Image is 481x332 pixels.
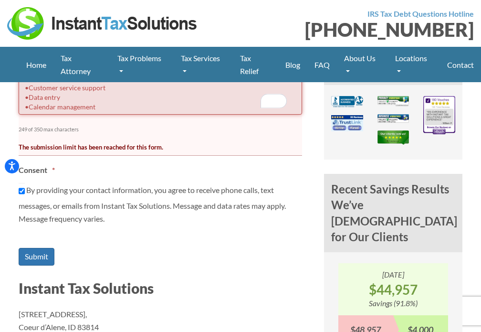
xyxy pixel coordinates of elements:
[331,96,363,107] img: BBB A+
[377,96,409,107] img: Privacy Verified
[338,281,448,298] strong: $44,957
[440,54,481,76] a: Contact
[307,54,337,76] a: FAQ
[7,7,198,40] img: Instant Tax Solutions Logo
[174,47,233,82] a: Tax Services
[233,47,278,82] a: Tax Relief
[19,142,294,152] div: The submission limit has been reached for this form.
[423,96,455,134] img: iVouch Reviews
[278,54,307,76] a: Blog
[377,99,409,108] a: Privacy Verified
[7,18,198,27] a: Instant Tax Solutions Logo
[110,47,174,82] a: Tax Problems
[19,248,54,266] input: Submit
[324,174,462,252] h4: Recent Savings Results We’ve [DEMOGRAPHIC_DATA] for Our Clients
[53,47,110,82] a: Tax Attorney
[19,278,310,298] h3: Instant Tax Solutions
[377,136,409,145] a: TrustPilot
[19,165,55,175] label: Consent
[19,118,279,134] div: 249 of 350 max characters
[331,115,363,131] img: TrustLink
[337,47,388,82] a: About Us
[377,130,409,145] img: TrustPilot
[367,9,474,18] strong: IRS Tax Debt Questions Hotline
[369,299,418,308] i: Savings (91.8%)
[377,117,409,126] a: Business Verified
[248,20,474,39] div: [PHONE_NUMBER]
[377,114,409,123] img: Business Verified
[388,47,440,82] a: Locations
[19,54,53,76] a: Home
[382,270,404,279] i: [DATE]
